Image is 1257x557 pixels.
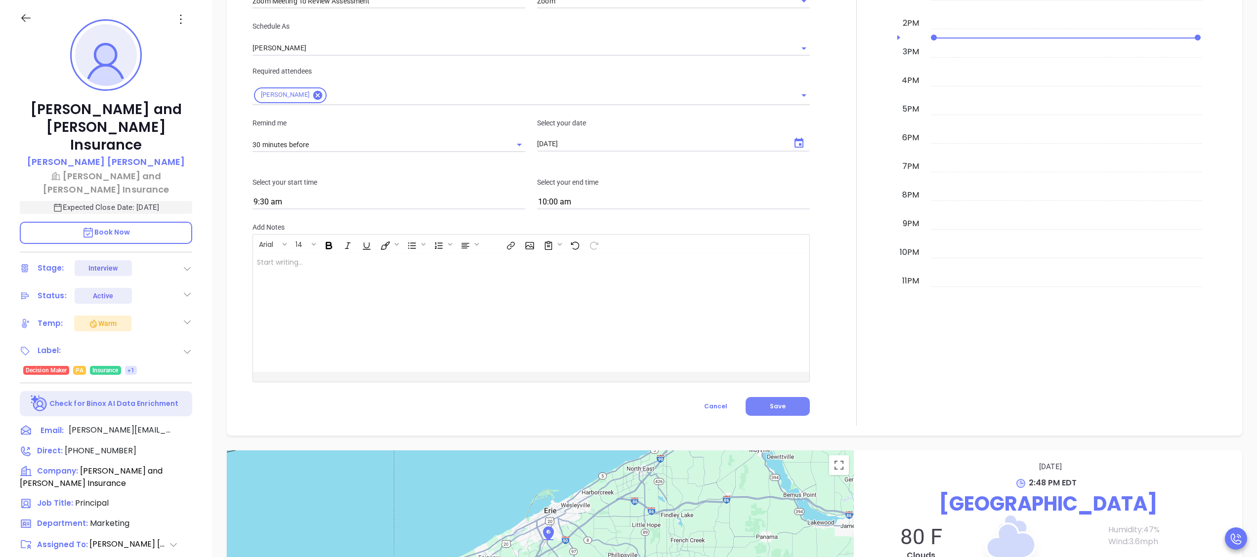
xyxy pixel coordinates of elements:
p: 80 F [864,524,978,550]
img: Ai-Enrich-DaqCidB-.svg [31,395,48,412]
p: Select your date [537,118,810,128]
div: 3pm [901,46,921,58]
div: 11pm [900,275,921,287]
span: Insert Ordered List [429,236,455,252]
img: profile-user [75,24,137,86]
button: Arial [254,236,281,252]
span: [PHONE_NUMBER] [65,445,136,456]
div: 4pm [900,75,921,86]
button: 14 [291,236,310,252]
span: Font family [253,236,289,252]
div: Status: [38,288,67,303]
span: Bold [319,236,337,252]
p: Required attendees [252,66,810,77]
span: Save [770,402,786,410]
div: 8pm [900,189,921,201]
span: Assigned To: [37,539,88,551]
span: [PERSON_NAME][EMAIL_ADDRESS][DOMAIN_NAME] [69,424,172,436]
div: Warm [88,318,117,329]
p: [DATE] [869,460,1232,473]
button: Open [797,88,811,102]
div: 9pm [901,218,921,230]
p: Check for Binox AI Data Enrichment [49,398,178,409]
a: [PERSON_NAME] [PERSON_NAME] [27,155,185,169]
button: Cancel [686,397,746,416]
span: PA [76,365,83,376]
span: Undo [565,236,583,252]
span: Italic [338,236,356,252]
div: [PERSON_NAME] [254,87,327,103]
span: Insurance [92,365,119,376]
span: Cancel [704,402,727,410]
span: 14 [291,239,307,246]
button: Open [512,138,526,152]
p: Select your end time [537,177,810,188]
span: +1 [127,365,134,376]
span: Direct : [37,445,63,456]
span: Company: [37,466,78,476]
span: Principal [75,497,109,509]
div: Temp: [38,316,63,331]
div: Label: [38,343,61,358]
span: Fill color or set the text color [376,236,401,252]
div: Active [93,288,113,304]
span: Surveys [539,236,564,252]
span: Book Now [82,227,130,237]
span: Font size [290,236,318,252]
span: [PERSON_NAME] [PERSON_NAME] [89,538,168,550]
span: Insert link [501,236,519,252]
button: Save [746,397,810,416]
div: Stage: [38,261,64,276]
p: Remind me [252,118,525,128]
p: Schedule As [252,21,810,32]
button: Open [797,41,811,55]
p: [PERSON_NAME] and [PERSON_NAME] Insurance [20,101,192,154]
div: 10pm [898,246,921,258]
span: Redo [584,236,602,252]
span: Job Title: [37,498,73,508]
div: 5pm [900,103,921,115]
p: Expected Close Date: [DATE] [20,201,192,214]
p: Wind: 3.6 mph [1108,536,1232,548]
div: Interview [88,260,118,276]
span: Align [456,236,481,252]
span: Insert Image [520,236,538,252]
span: [PERSON_NAME] and [PERSON_NAME] Insurance [20,465,163,489]
div: 6pm [900,132,921,144]
div: 2pm [901,17,921,29]
span: Marketing [90,517,129,529]
p: Select your start time [252,177,525,188]
span: Underline [357,236,375,252]
div: 7pm [900,160,921,172]
button: Choose date, selected date is Oct 17, 2025 [789,133,809,153]
span: Email: [41,424,64,437]
p: Add Notes [252,222,810,233]
span: [PERSON_NAME] [255,91,315,99]
input: MM/DD/YYYY [537,139,785,149]
span: Arial [254,239,278,246]
span: Decision Maker [26,365,67,376]
span: 2:48 PM EDT [1029,477,1077,488]
span: Department: [37,518,88,528]
p: Humidity: 47 % [1108,524,1232,536]
a: [PERSON_NAME] and [PERSON_NAME] Insurance [20,169,192,196]
p: [GEOGRAPHIC_DATA] [864,489,1232,518]
button: Toggle fullscreen view [829,455,849,475]
span: Insert Unordered List [402,236,428,252]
